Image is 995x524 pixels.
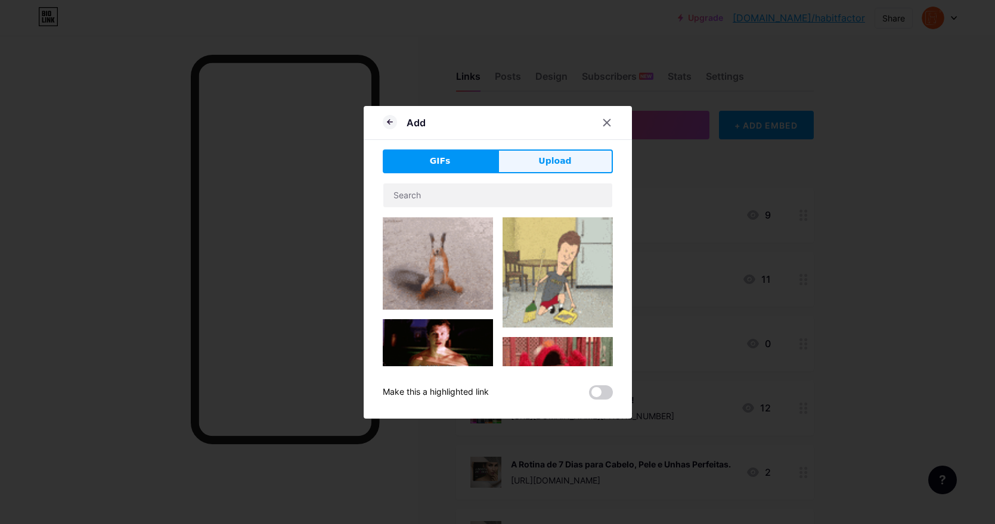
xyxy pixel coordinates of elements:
div: Make this a highlighted link [383,385,489,400]
img: Gihpy [503,217,613,327]
img: Gihpy [503,337,613,421]
button: Upload [498,149,613,173]
img: Gihpy [383,217,493,310]
div: Add [407,116,426,130]
img: Gihpy [383,319,493,372]
button: GIFs [383,149,498,173]
input: Search [383,183,612,207]
span: GIFs [430,155,451,167]
span: Upload [538,155,571,167]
